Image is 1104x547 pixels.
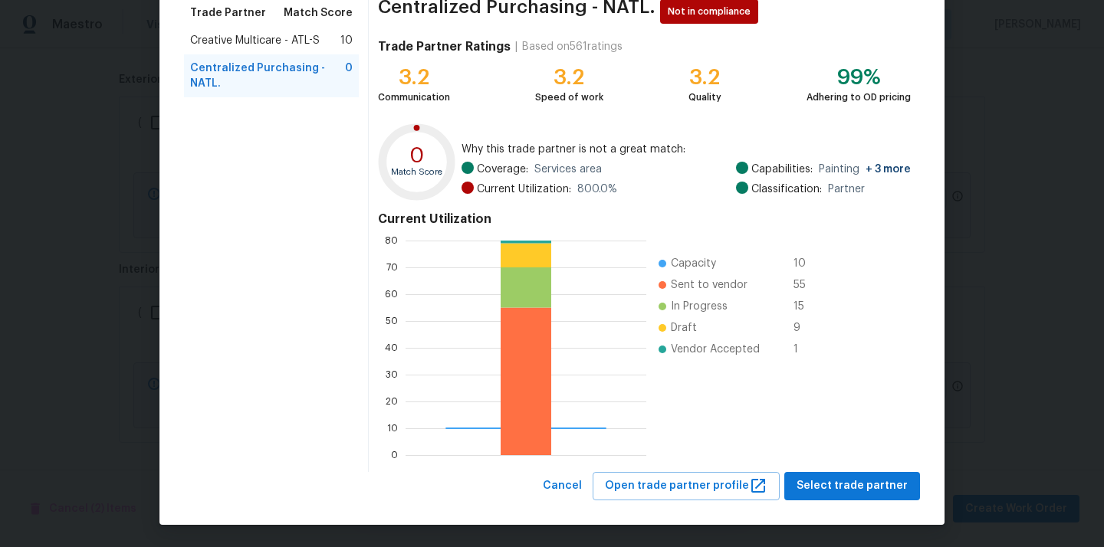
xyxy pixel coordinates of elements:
span: Painting [819,162,911,177]
div: 3.2 [535,70,603,85]
div: 99% [807,70,911,85]
span: Why this trade partner is not a great match: [462,142,911,157]
span: Open trade partner profile [605,477,767,496]
span: Classification: [751,182,822,197]
span: Not in compliance [668,4,757,19]
div: | [511,39,522,54]
button: Open trade partner profile [593,472,780,500]
div: 3.2 [378,70,450,85]
div: Based on 561 ratings [522,39,623,54]
span: Cancel [543,477,582,496]
span: Services area [534,162,602,177]
span: Draft [671,320,697,336]
span: Vendor Accepted [671,342,760,357]
h4: Current Utilization [378,211,911,227]
button: Select trade partner [784,472,920,500]
text: 0 [391,450,398,460]
text: 20 [386,397,398,406]
span: Coverage: [477,162,528,177]
span: Centralized Purchasing - NATL. [190,61,345,91]
span: Select trade partner [797,477,908,496]
span: 55 [793,277,818,293]
span: 0 [345,61,353,91]
text: 30 [386,370,398,379]
div: Adhering to OD pricing [807,90,911,105]
text: 60 [385,290,398,299]
span: Trade Partner [190,5,266,21]
span: Capabilities: [751,162,813,177]
div: Speed of work [535,90,603,105]
span: + 3 more [866,164,911,175]
span: 10 [793,256,818,271]
text: 50 [386,316,398,326]
text: Match Score [391,168,442,176]
button: Cancel [537,472,588,500]
span: Match Score [284,5,353,21]
text: 70 [386,263,398,272]
span: 1 [793,342,818,357]
span: Sent to vendor [671,277,747,293]
span: 800.0 % [577,182,617,197]
h4: Trade Partner Ratings [378,39,511,54]
text: 80 [385,236,398,245]
span: In Progress [671,299,728,314]
span: 10 [340,33,353,48]
div: 3.2 [688,70,721,85]
div: Communication [378,90,450,105]
div: Quality [688,90,721,105]
text: 10 [387,424,398,433]
span: Current Utilization: [477,182,571,197]
text: 0 [409,145,425,166]
span: 9 [793,320,818,336]
text: 40 [385,343,398,352]
span: Creative Multicare - ATL-S [190,33,320,48]
span: 15 [793,299,818,314]
span: Capacity [671,256,716,271]
span: Partner [828,182,865,197]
